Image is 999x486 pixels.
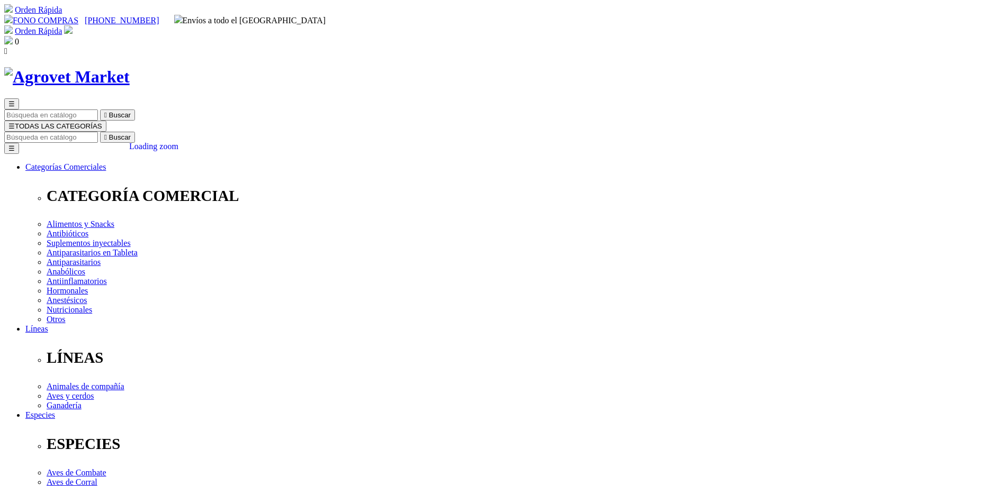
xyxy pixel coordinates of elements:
[5,371,183,481] iframe: Brevo live chat
[4,121,106,132] button: ☰TODAS LAS CATEGORÍAS
[47,277,107,286] a: Antiinflamatorios
[100,109,135,121] button:  Buscar
[47,187,995,205] p: CATEGORÍA COMERCIAL
[4,25,13,34] img: shopping-cart.svg
[25,162,106,171] a: Categorías Comerciales
[8,100,15,108] span: ☰
[4,98,19,109] button: ☰
[47,267,85,276] a: Anabólicos
[100,132,135,143] button:  Buscar
[174,16,326,25] span: Envíos a todo el [GEOGRAPHIC_DATA]
[47,296,87,305] a: Anestésicos
[47,286,88,295] a: Hormonales
[129,142,178,151] div: Loading zoom
[15,37,19,46] span: 0
[4,15,13,23] img: phone.svg
[15,26,62,35] a: Orden Rápida
[47,258,101,267] a: Antiparasitarios
[47,229,88,238] a: Antibióticos
[4,132,98,143] input: Buscar
[47,315,66,324] a: Otros
[64,25,73,34] img: user.svg
[85,16,159,25] a: [PHONE_NUMBER]
[64,26,73,35] a: Acceda a su cuenta de cliente
[47,435,995,453] p: ESPECIES
[109,111,131,119] span: Buscar
[4,4,13,13] img: shopping-cart.svg
[104,133,107,141] i: 
[4,143,19,154] button: ☰
[4,67,130,87] img: Agrovet Market
[47,239,131,247] a: Suplementos inyectables
[4,109,98,121] input: Buscar
[8,122,15,130] span: ☰
[4,36,13,44] img: shopping-bag.svg
[47,219,114,228] a: Alimentos y Snacks
[47,349,995,366] p: LÍNEAS
[109,133,131,141] span: Buscar
[4,47,7,56] i: 
[174,15,183,23] img: delivery-truck.svg
[4,16,78,25] a: FONO COMPRAS
[47,248,138,257] a: Antiparasitarios en Tableta
[25,324,48,333] a: Líneas
[15,5,62,14] a: Orden Rápida
[47,305,92,314] a: Nutricionales
[104,111,107,119] i: 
